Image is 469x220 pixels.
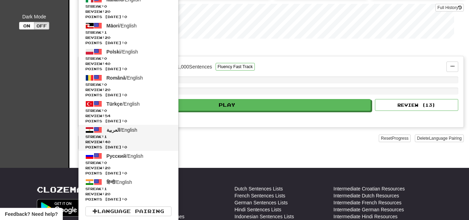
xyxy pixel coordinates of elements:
[235,185,283,192] a: Dutch Sentences Lists
[85,206,171,216] a: Language Pairing
[85,165,171,171] span: Review: 20
[85,9,171,14] span: Review: 20
[375,99,458,111] button: Review (13)
[85,35,171,40] span: Review: 20
[85,40,171,46] span: Points [DATE]: 0
[85,108,171,113] span: Streak:
[85,56,171,61] span: Streak:
[107,127,137,133] span: / English
[85,186,171,192] span: Streak:
[415,135,464,142] button: DeleteLanguage Pairing
[334,213,397,220] a: Intermediate Hindi Resources
[85,61,171,66] span: Review: 40
[104,187,107,191] span: 1
[216,63,255,71] button: Fluency Fast Track
[107,127,120,133] span: العربية
[85,119,171,124] span: Points [DATE]: 0
[104,161,107,165] span: 0
[78,125,178,151] a: العربية/EnglishStreak:1 Review:40Points [DATE]:0
[85,87,171,92] span: Review: 20
[107,179,115,185] span: हिन्दी
[85,66,171,72] span: Points [DATE]: 0
[85,134,171,139] span: Streak:
[107,153,143,159] span: / English
[85,139,171,145] span: Review: 40
[78,73,178,99] a: Română/EnglishStreak:0 Review:20Points [DATE]:0
[107,75,143,81] span: / English
[104,4,107,8] span: 0
[379,135,410,142] button: ResetProgress
[78,46,464,52] p: In Progress
[104,56,107,60] span: 0
[85,145,171,150] span: Points [DATE]: 0
[85,113,171,119] span: Review: 54
[85,160,171,165] span: Streak:
[104,135,107,139] span: 1
[78,151,178,177] a: Русский/EnglishStreak:0 Review:20Points [DATE]:0
[107,49,138,55] span: / English
[85,192,171,197] span: Review: 20
[85,197,171,202] span: Points [DATE]: 0
[235,192,285,199] a: French Sentences Lists
[19,22,34,30] button: On
[104,30,107,34] span: 1
[85,14,171,19] span: Points [DATE]: 0
[429,136,462,141] span: Language Pairing
[334,185,405,192] a: Intermediate Croatian Resources
[84,99,371,111] button: Play
[85,30,171,35] span: Streak:
[107,101,123,107] span: Türkçe
[78,47,178,73] a: Polski/EnglishStreak:0 Review:40Points [DATE]:0
[78,177,178,203] a: हिन्दी/EnglishStreak:1 Review:20Points [DATE]:0
[85,4,171,9] span: Streak:
[435,4,464,11] button: Full History
[235,199,288,206] a: German Sentences Lists
[107,101,140,107] span: / English
[392,136,409,141] span: Progress
[334,192,399,199] a: Intermediate Dutch Resources
[78,21,178,47] a: Māori/EnglishStreak:1 Review:20Points [DATE]:0
[107,23,119,28] span: Māori
[334,199,402,206] a: Intermediate French Resources
[107,153,126,159] span: Русский
[107,49,121,55] span: Polski
[104,82,107,87] span: 0
[85,171,171,176] span: Points [DATE]: 0
[107,23,137,28] span: / English
[5,211,58,218] span: Open feedback widget
[5,13,63,20] div: Dark Mode
[78,99,178,125] a: Türkçe/EnglishStreak:0 Review:54Points [DATE]:0
[177,63,212,70] div: 1,000 Sentences
[104,108,107,113] span: 0
[235,206,282,213] a: Hindi Sentences Lists
[107,75,126,81] span: Română
[37,199,95,217] img: Get it on Google Play
[334,206,404,213] a: Intermediate German Resources
[37,185,109,194] a: Clozemaster
[34,22,49,30] button: Off
[107,179,132,185] span: / English
[235,213,294,220] a: Indonesian Sentences Lists
[85,82,171,87] span: Streak:
[85,92,171,98] span: Points [DATE]: 0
